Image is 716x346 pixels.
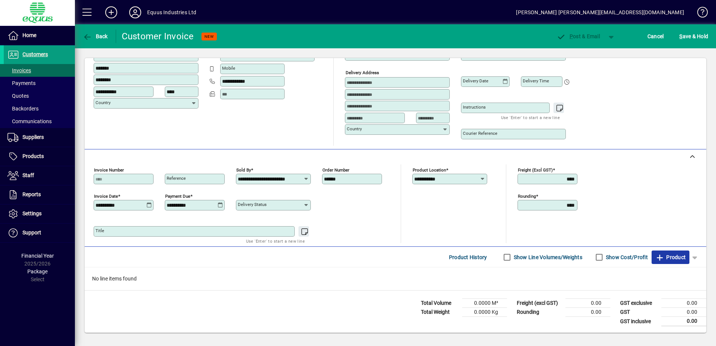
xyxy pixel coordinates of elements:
mat-label: Delivery status [238,202,267,207]
span: ave & Hold [679,30,708,42]
span: Reports [22,191,41,197]
button: Save & Hold [677,30,710,43]
button: Profile [123,6,147,19]
span: ost & Email [556,33,600,39]
mat-label: Instructions [463,104,486,110]
div: [PERSON_NAME] [PERSON_NAME][EMAIL_ADDRESS][DOMAIN_NAME] [516,6,684,18]
mat-label: Sold by [236,167,251,173]
td: 0.0000 M³ [462,299,507,308]
a: Reports [4,185,75,204]
mat-label: Invoice date [94,194,118,199]
mat-label: Courier Reference [463,131,497,136]
div: Customer Invoice [122,30,194,42]
a: Backorders [4,102,75,115]
td: Total Volume [417,299,462,308]
td: Rounding [513,308,565,317]
a: Support [4,224,75,242]
mat-label: Order number [322,167,349,173]
span: Cancel [647,30,664,42]
mat-label: Rounding [518,194,536,199]
a: Suppliers [4,128,75,147]
span: Product [655,251,686,263]
mat-label: Delivery time [523,78,549,84]
mat-label: Invoice number [94,167,124,173]
span: Home [22,32,36,38]
span: Invoices [7,67,31,73]
button: Add [99,6,123,19]
span: Financial Year [21,253,54,259]
span: Customers [22,51,48,57]
mat-label: Product location [413,167,446,173]
td: GST exclusive [616,299,661,308]
div: No line items found [85,267,706,290]
mat-label: Freight (excl GST) [518,167,553,173]
span: NEW [204,34,214,39]
mat-hint: Use 'Enter' to start a new line [501,113,560,122]
mat-label: Delivery date [463,78,488,84]
mat-label: Country [347,126,362,131]
td: 0.00 [661,317,706,326]
span: Staff [22,172,34,178]
a: Payments [4,77,75,89]
span: Quotes [7,93,29,99]
mat-label: Payment due [165,194,190,199]
span: P [570,33,573,39]
td: Freight (excl GST) [513,299,565,308]
span: Product History [449,251,487,263]
label: Show Line Volumes/Weights [512,254,582,261]
span: Support [22,230,41,236]
a: Knowledge Base [692,1,707,26]
span: S [679,33,682,39]
app-page-header-button: Back [75,30,116,43]
span: Settings [22,210,42,216]
div: Equus Industries Ltd [147,6,197,18]
span: Package [27,268,48,274]
mat-label: Country [95,100,110,105]
a: Communications [4,115,75,128]
mat-label: Title [95,228,104,233]
button: Cancel [646,30,666,43]
mat-label: Mobile [222,66,235,71]
button: Post & Email [553,30,604,43]
button: Product [652,251,689,264]
span: Communications [7,118,52,124]
a: Home [4,26,75,45]
td: 0.0000 Kg [462,308,507,317]
td: 0.00 [565,308,610,317]
span: Payments [7,80,36,86]
span: Backorders [7,106,39,112]
button: Back [81,30,110,43]
td: 0.00 [661,308,706,317]
a: Settings [4,204,75,223]
a: Staff [4,166,75,185]
td: Total Weight [417,308,462,317]
td: GST inclusive [616,317,661,326]
mat-label: Reference [167,176,186,181]
button: Product History [446,251,490,264]
a: Quotes [4,89,75,102]
span: Suppliers [22,134,44,140]
td: 0.00 [661,299,706,308]
td: GST [616,308,661,317]
mat-hint: Use 'Enter' to start a new line [246,237,305,245]
a: Invoices [4,64,75,77]
span: Products [22,153,44,159]
a: Products [4,147,75,166]
span: Back [83,33,108,39]
td: 0.00 [565,299,610,308]
label: Show Cost/Profit [604,254,648,261]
